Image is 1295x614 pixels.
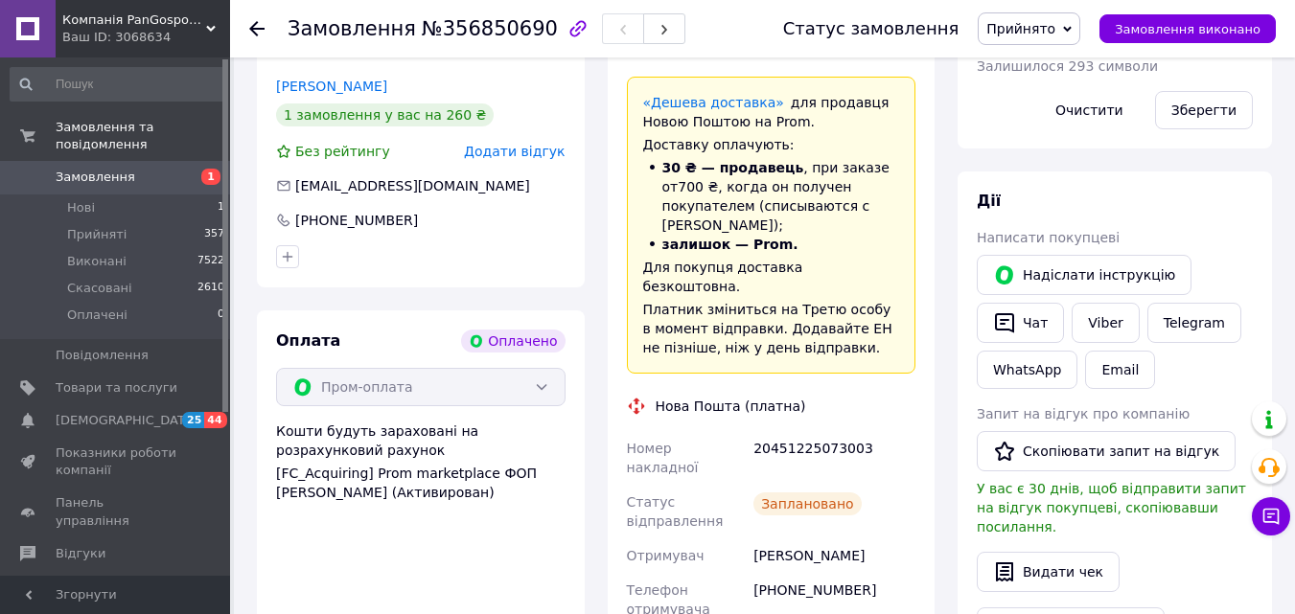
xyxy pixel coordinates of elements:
[750,538,919,573] div: [PERSON_NAME]
[977,303,1064,343] button: Чат
[276,421,566,502] div: Кошти будуть зараховані на розрахунковий рахунок
[276,103,494,126] div: 1 замовлення у вас на 260 ₴
[1099,14,1276,43] button: Замовлення виконано
[1155,91,1253,129] button: Зберегти
[977,552,1120,592] button: Видати чек
[977,230,1120,245] span: Написати покупцеві
[643,158,900,235] li: , при заказе от 700 ₴ , когда он получен покупателем (списываются с [PERSON_NAME]);
[753,492,862,515] div: Заплановано
[977,481,1246,534] span: У вас є 30 днів, щоб відправити запит на відгук покупцеві, скопіювавши посилання.
[977,192,1001,210] span: Дії
[627,548,705,563] span: Отримувач
[67,307,127,324] span: Оплачені
[204,226,224,243] span: 357
[422,17,558,40] span: №356850690
[201,169,220,185] span: 1
[182,412,204,428] span: 25
[62,11,206,29] span: Компанія PanGospodar рада Вам по буднях з 9-00 до 18-00 та онлайн 24/7
[56,379,177,397] span: Товари та послуги
[56,494,177,529] span: Панель управління
[977,255,1191,295] button: Надіслати інструкцію
[1085,351,1155,389] button: Email
[977,351,1077,389] a: WhatsApp
[56,347,149,364] span: Повідомлення
[67,226,127,243] span: Прийняті
[464,144,565,159] span: Додати відгук
[62,29,230,46] div: Ваш ID: 3068634
[204,412,226,428] span: 44
[643,300,900,357] div: Платник зміниться на Третю особу в момент відправки. Додавайте ЕН не пізніше, ніж у день відправки.
[1115,22,1260,36] span: Замовлення виконано
[627,441,699,475] span: Номер накладної
[288,17,416,40] span: Замовлення
[56,119,230,153] span: Замовлення та повідомлення
[249,19,265,38] div: Повернутися назад
[56,169,135,186] span: Замовлення
[293,211,420,230] div: [PHONE_NUMBER]
[651,397,811,416] div: Нова Пошта (платна)
[643,93,900,131] div: для продавця Новою Поштою на Prom.
[276,331,340,350] span: Оплата
[1072,303,1139,343] a: Viber
[218,199,224,216] span: 1
[295,144,390,159] span: Без рейтингу
[977,431,1236,471] button: Скопіювати запит на відгук
[218,307,224,324] span: 0
[783,19,960,38] div: Статус замовлення
[67,253,127,270] span: Виконані
[643,258,900,296] div: Для покупця доставка безкоштовна.
[662,160,804,175] span: 30 ₴ — продавець
[295,178,530,193] span: [EMAIL_ADDRESS][DOMAIN_NAME]
[1147,303,1241,343] a: Telegram
[276,79,387,94] a: [PERSON_NAME]
[197,280,224,297] span: 2610
[56,545,105,562] span: Відгуки
[977,58,1158,74] span: Залишилося 293 символи
[986,21,1055,36] span: Прийнято
[56,412,197,429] span: [DEMOGRAPHIC_DATA]
[67,280,132,297] span: Скасовані
[662,237,798,252] span: залишок — Prom.
[643,135,900,154] div: Доставку оплачують:
[643,95,784,110] a: «Дешева доставка»
[197,253,224,270] span: 7522
[10,67,226,102] input: Пошук
[67,199,95,216] span: Нові
[1252,497,1290,535] button: Чат з покупцем
[750,431,919,485] div: 20451225073003
[56,444,177,479] span: Показники роботи компанії
[1039,91,1140,129] button: Очистити
[977,406,1190,421] span: Запит на відгук про компанію
[627,494,724,529] span: Статус відправлення
[276,464,566,502] div: [FC_Acquiring] Prom marketplace ФОП [PERSON_NAME] (Активирован)
[461,330,565,352] div: Оплачено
